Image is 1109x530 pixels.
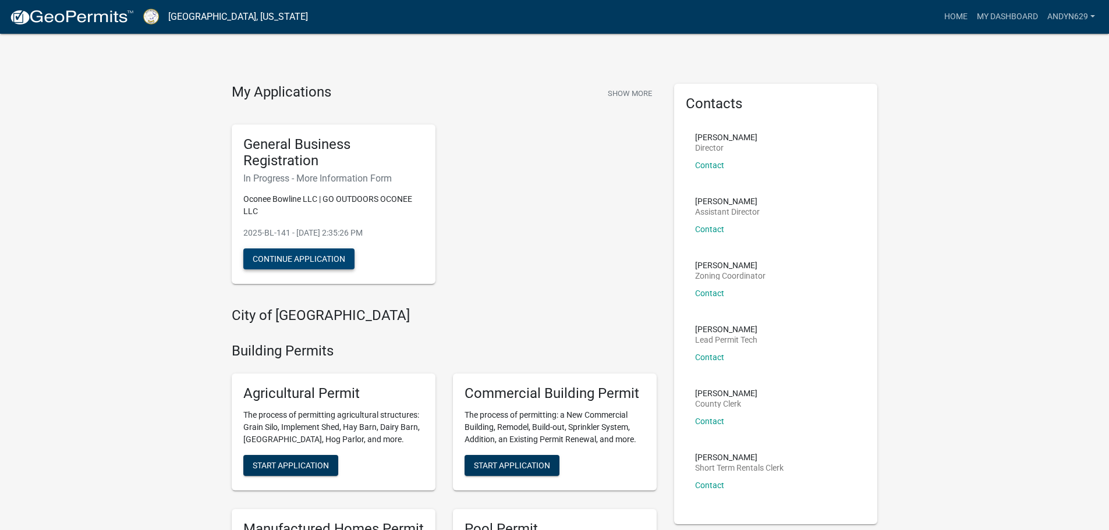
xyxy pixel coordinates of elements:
h4: My Applications [232,84,331,101]
h5: General Business Registration [243,136,424,170]
p: [PERSON_NAME] [695,453,784,461]
p: [PERSON_NAME] [695,197,760,205]
button: Start Application [465,455,559,476]
a: Contact [695,481,724,490]
p: [PERSON_NAME] [695,325,757,333]
img: Putnam County, Georgia [143,9,159,24]
a: [GEOGRAPHIC_DATA], [US_STATE] [168,7,308,27]
p: [PERSON_NAME] [695,133,757,141]
a: Contact [695,353,724,362]
h4: Building Permits [232,343,657,360]
a: Contact [695,417,724,426]
a: My Dashboard [972,6,1043,28]
p: Lead Permit Tech [695,336,757,344]
h5: Agricultural Permit [243,385,424,402]
p: [PERSON_NAME] [695,389,757,397]
a: Contact [695,225,724,234]
p: The process of permitting agricultural structures: Grain Silo, Implement Shed, Hay Barn, Dairy Ba... [243,409,424,446]
h5: Commercial Building Permit [465,385,645,402]
p: Assistant Director [695,208,760,216]
span: Start Application [474,460,550,469]
p: Director [695,144,757,152]
h6: In Progress - More Information Form [243,173,424,184]
p: Short Term Rentals Clerk [695,464,784,472]
button: Continue Application [243,248,355,269]
p: County Clerk [695,400,757,408]
p: [PERSON_NAME] [695,261,766,269]
span: Start Application [253,460,329,469]
button: Start Application [243,455,338,476]
a: AndyN629 [1043,6,1100,28]
p: The process of permitting: a New Commercial Building, Remodel, Build-out, Sprinkler System, Addit... [465,409,645,446]
p: Zoning Coordinator [695,272,766,280]
h5: Contacts [686,95,866,112]
a: Contact [695,161,724,170]
a: Home [940,6,972,28]
p: 2025-BL-141 - [DATE] 2:35:26 PM [243,227,424,239]
button: Show More [603,84,657,103]
a: Contact [695,289,724,298]
p: Oconee Bowline LLC | GO OUTDOORS OCONEE LLC [243,193,424,218]
h4: City of [GEOGRAPHIC_DATA] [232,307,657,324]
